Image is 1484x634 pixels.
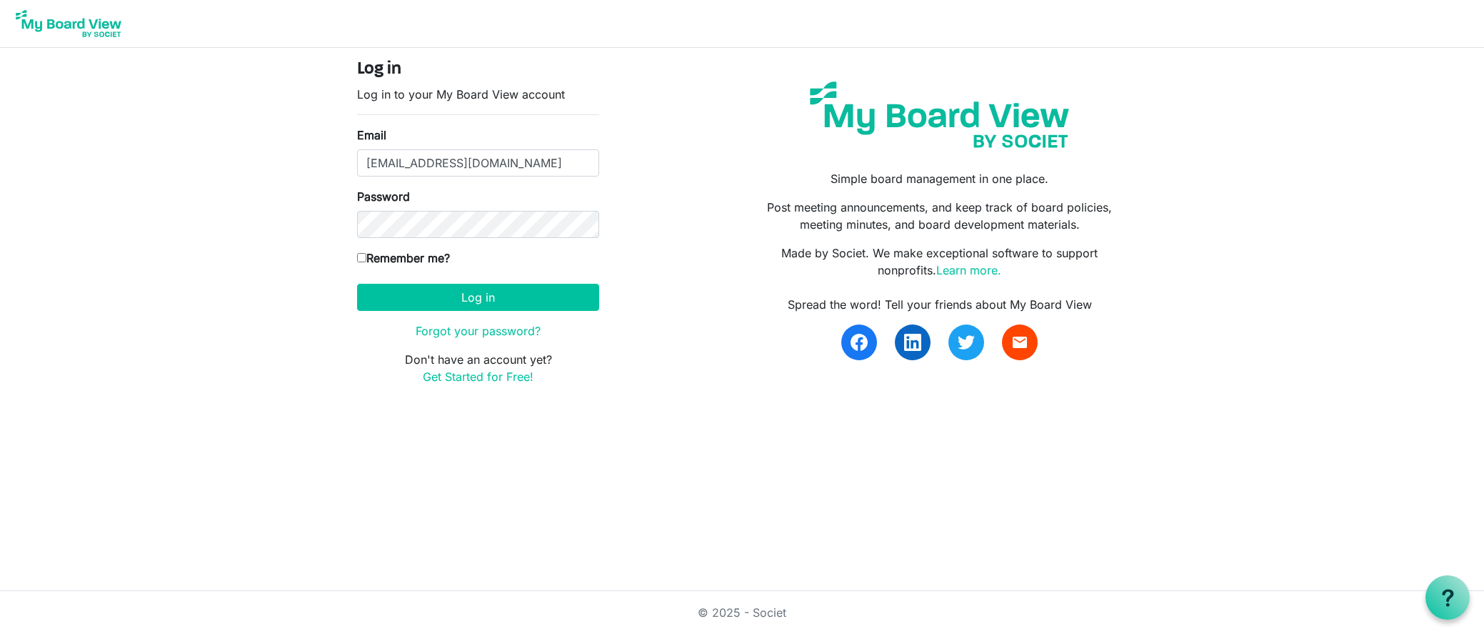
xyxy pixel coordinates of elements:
a: Get Started for Free! [423,370,533,384]
a: Forgot your password? [416,324,541,338]
button: Log in [357,284,599,311]
img: linkedin.svg [904,334,921,351]
a: © 2025 - Societ [698,605,786,620]
img: facebook.svg [851,334,868,351]
p: Log in to your My Board View account [357,86,599,103]
label: Email [357,127,386,144]
p: Made by Societ. We make exceptional software to support nonprofits. [753,244,1127,279]
label: Password [357,188,410,205]
a: Learn more. [936,263,1001,277]
div: Spread the word! Tell your friends about My Board View [753,296,1127,313]
input: Remember me? [357,253,366,262]
h4: Log in [357,59,599,80]
p: Post meeting announcements, and keep track of board policies, meeting minutes, and board developm... [753,199,1127,233]
a: email [1002,325,1038,360]
img: twitter.svg [958,334,975,351]
p: Simple board management in one place. [753,170,1127,187]
img: My Board View Logo [11,6,126,41]
span: email [1011,334,1028,351]
p: Don't have an account yet? [357,351,599,385]
img: my-board-view-societ.svg [799,71,1080,159]
label: Remember me? [357,249,450,267]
